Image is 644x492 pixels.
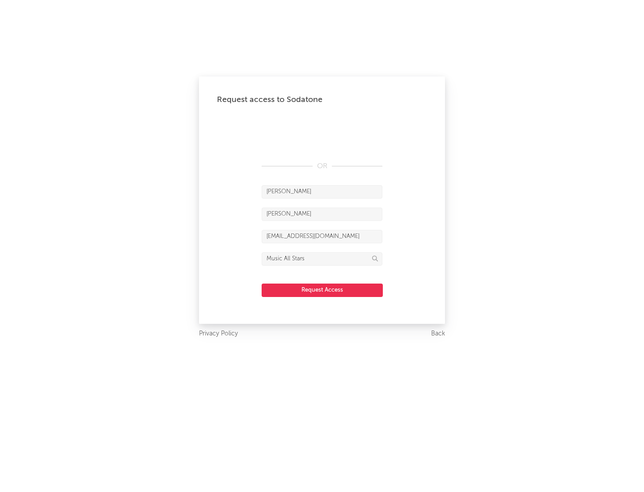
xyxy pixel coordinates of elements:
div: OR [262,161,382,172]
input: Email [262,230,382,243]
button: Request Access [262,284,383,297]
input: Division [262,252,382,266]
input: First Name [262,185,382,199]
input: Last Name [262,208,382,221]
div: Request access to Sodatone [217,94,427,105]
a: Privacy Policy [199,328,238,339]
a: Back [431,328,445,339]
